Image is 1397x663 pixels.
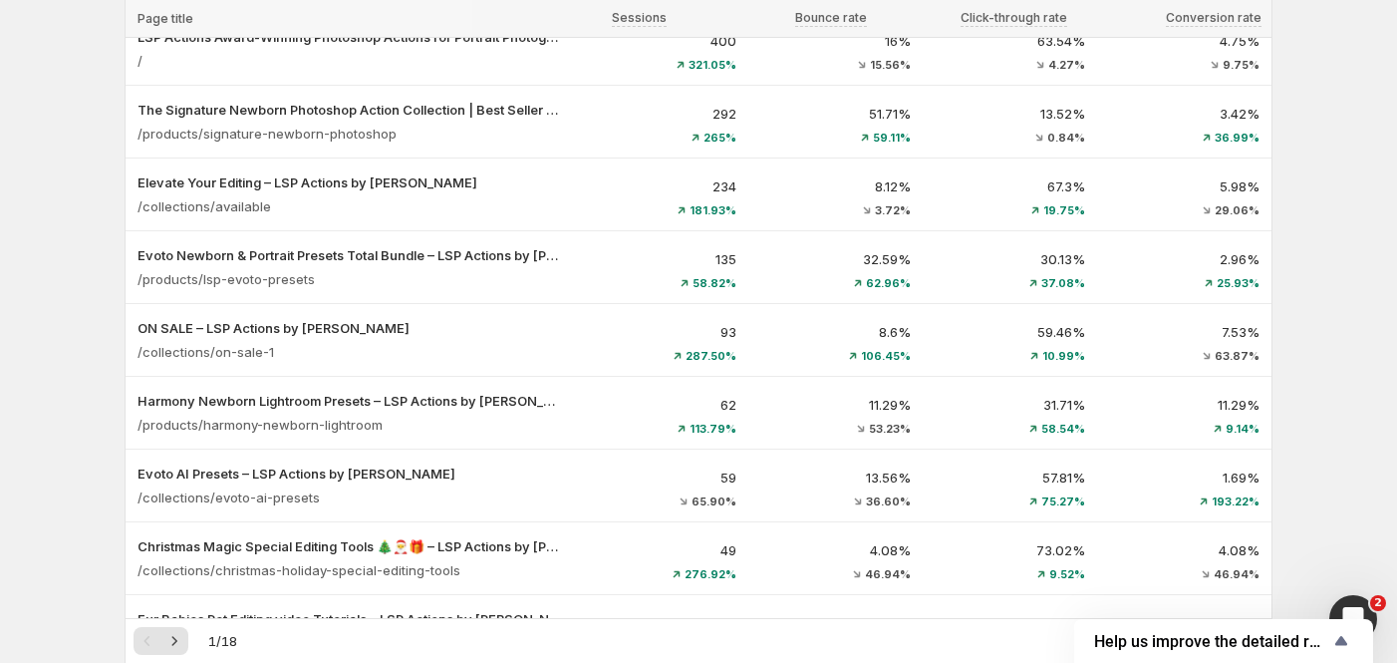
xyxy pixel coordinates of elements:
[586,468,736,488] p: 59
[935,104,1085,124] p: 13.52%
[873,132,911,144] span: 59.11%
[795,10,867,26] span: Bounce rate
[866,496,911,507] span: 36.60%
[760,613,911,633] p: 14.89%
[935,249,1085,269] p: 30.13%
[1109,468,1259,488] p: 1.69%
[692,496,736,507] span: 65.90%
[586,395,736,415] p: 62
[1109,322,1259,342] p: 7.53%
[693,277,736,289] span: 58.82%
[138,196,271,216] p: /collections/available
[1109,176,1259,196] p: 5.98%
[865,568,911,580] span: 46.94%
[690,423,736,435] span: 113.79%
[1041,277,1085,289] span: 37.08%
[138,342,274,362] p: /collections/on-sale-1
[935,31,1085,51] p: 63.54%
[138,536,562,556] button: Christmas Magic Special Editing Tools 🎄🎅🎁 – LSP Actions by [PERSON_NAME]
[1109,249,1259,269] p: 2.96%
[760,104,911,124] p: 51.71%
[1223,59,1259,71] span: 9.75%
[586,540,736,560] p: 49
[612,10,667,26] span: Sessions
[138,560,460,580] p: /collections/christmas-holiday-special-editing-tools
[586,249,736,269] p: 135
[870,59,911,71] span: 15.56%
[1329,595,1377,643] iframe: Intercom live chat
[160,627,188,655] button: Next
[138,464,562,484] button: Evoto AI Presets – LSP Actions by [PERSON_NAME]
[586,104,736,124] p: 292
[1226,423,1259,435] span: 9.14%
[138,172,562,192] button: Elevate Your Editing – LSP Actions by [PERSON_NAME]
[935,540,1085,560] p: 73.02%
[935,176,1085,196] p: 67.3%
[689,59,736,71] span: 321.05%
[1041,496,1085,507] span: 75.27%
[586,322,736,342] p: 93
[134,627,188,655] nav: Pagination
[138,51,142,71] p: /
[1109,31,1259,51] p: 4.75%
[138,11,193,27] span: Page title
[138,391,562,411] button: Harmony Newborn Lightroom Presets – LSP Actions by [PERSON_NAME]
[875,204,911,216] span: 3.72%
[586,613,736,633] p: 47
[935,468,1085,488] p: 57.81%
[1042,350,1085,362] span: 10.99%
[760,468,911,488] p: 13.56%
[961,10,1067,26] span: Click-through rate
[138,318,562,338] button: ON SALE – LSP Actions by [PERSON_NAME]
[760,322,911,342] p: 8.6%
[1215,350,1259,362] span: 63.87%
[703,132,736,144] span: 265%
[586,176,736,196] p: 234
[760,176,911,196] p: 8.12%
[760,540,911,560] p: 4.08%
[1215,204,1259,216] span: 29.06%
[1094,632,1329,651] span: Help us improve the detailed report for A/B campaigns
[1214,568,1259,580] span: 46.94%
[760,31,911,51] p: 16%
[138,124,397,144] p: /products/signature-newborn-photoshop
[866,277,911,289] span: 62.96%
[935,322,1085,342] p: 59.46%
[935,395,1085,415] p: 31.71%
[208,631,237,651] span: 1 / 18
[760,395,911,415] p: 11.29%
[1109,395,1259,415] p: 11.29%
[1166,10,1261,26] span: Conversion rate
[869,423,911,435] span: 53.23%
[138,100,562,120] button: The Signature Newborn Photoshop Action Collection | Best Seller | Award Winning – LSP Actions by ...
[861,350,911,362] span: 106.45%
[138,415,383,435] p: /products/harmony-newborn-lightroom
[690,204,736,216] span: 181.93%
[1215,132,1259,144] span: 36.99%
[760,249,911,269] p: 32.59%
[1370,595,1386,611] span: 2
[138,269,315,289] p: /products/lsp-evoto-presets
[935,613,1085,633] p: 12.07%
[138,245,562,265] button: Evoto Newborn & Portrait Presets Total Bundle – LSP Actions by [PERSON_NAME]
[1047,132,1085,144] span: 0.84%
[1094,629,1353,653] button: Show survey - Help us improve the detailed report for A/B campaigns
[138,609,562,629] button: Fur Babies Pet Editing video Tutorials – LSP Actions by [PERSON_NAME]
[1048,59,1085,71] span: 4.27%
[1217,277,1259,289] span: 25.93%
[1109,540,1259,560] p: 4.08%
[1109,104,1259,124] p: 3.42%
[686,350,736,362] span: 287.50%
[1049,568,1085,580] span: 9.52%
[1212,496,1259,507] span: 193.22%
[1043,204,1085,216] span: 19.75%
[685,568,736,580] span: 276.92%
